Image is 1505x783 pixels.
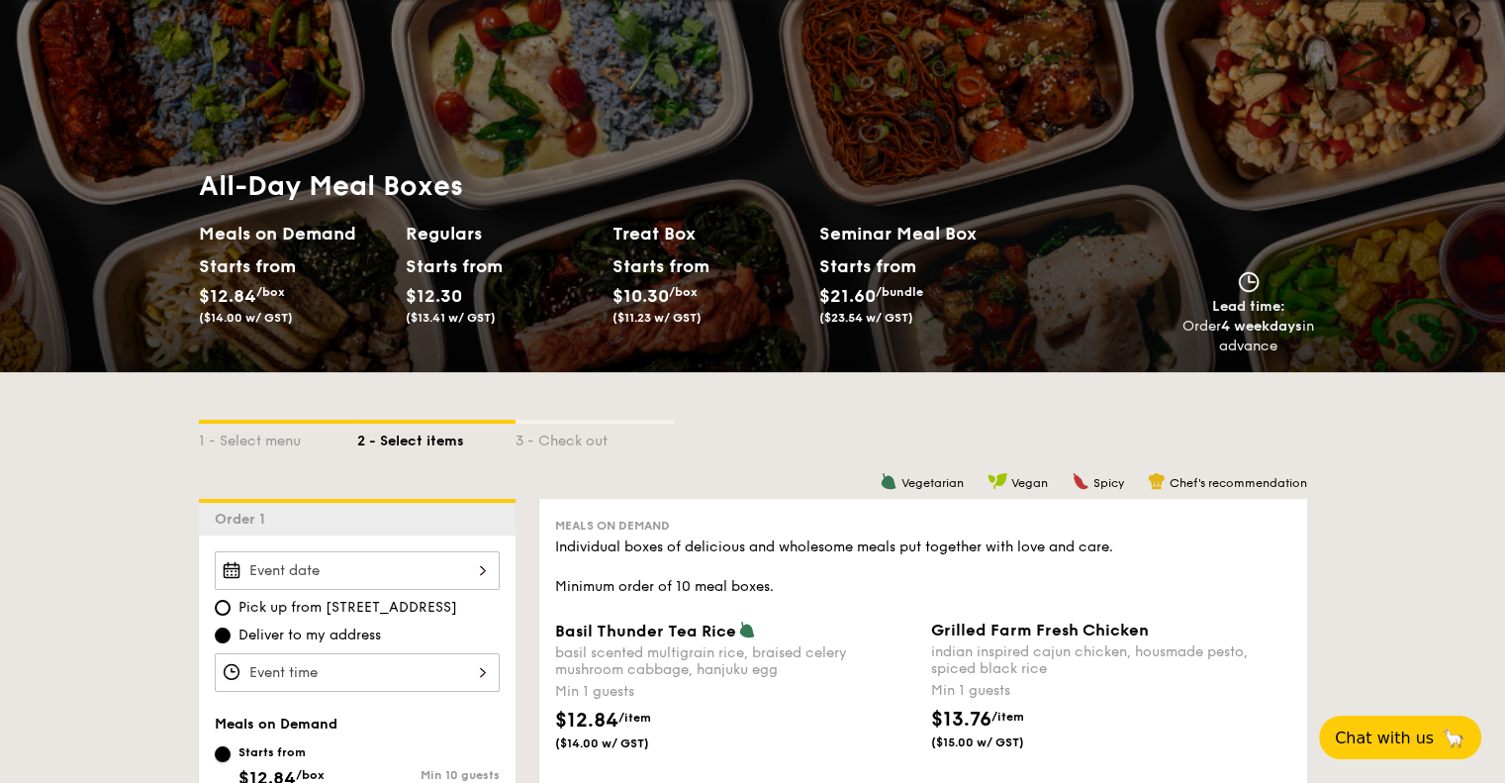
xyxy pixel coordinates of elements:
[406,220,597,247] h2: Regulars
[215,511,273,528] span: Order 1
[931,681,1291,701] div: Min 1 guests
[669,285,698,299] span: /box
[406,311,496,325] span: ($13.41 w/ GST)
[1093,476,1124,490] span: Spicy
[931,643,1291,677] div: indian inspired cajun chicken, housmade pesto, spiced black rice
[612,220,803,247] h2: Treat Box
[296,768,325,782] span: /box
[555,622,736,640] span: Basil Thunder Tea Rice
[357,424,516,451] div: 2 - Select items
[555,538,1291,597] div: Individual boxes of delicious and wholesome meals put together with love and care. Minimum order ...
[1011,476,1048,490] span: Vegan
[555,709,618,733] span: $12.84
[516,424,674,451] div: 3 - Check out
[215,600,231,616] input: Pick up from [STREET_ADDRESS]
[1221,318,1302,335] strong: 4 weekdays
[406,251,494,281] div: Starts from
[1319,716,1481,759] button: Chat with us🦙
[612,285,669,307] span: $10.30
[199,251,287,281] div: Starts from
[819,311,913,325] span: ($23.54 w/ GST)
[215,746,231,762] input: Starts from$12.84/box($14.00 w/ GST)Min 10 guests
[238,744,332,760] div: Starts from
[199,168,1026,204] h1: All-Day Meal Boxes
[215,551,500,590] input: Event date
[1170,476,1307,490] span: Chef's recommendation
[876,285,923,299] span: /bundle
[618,711,651,725] span: /item
[1335,729,1434,747] span: Chat with us
[1442,727,1465,749] span: 🦙
[1072,472,1089,490] img: icon-spicy.37a8142b.svg
[199,424,357,451] div: 1 - Select menu
[238,626,381,645] span: Deliver to my address
[199,311,293,325] span: ($14.00 w/ GST)
[555,644,915,678] div: basil scented multigrain rice, braised celery mushroom cabbage, hanjuku egg
[988,472,1007,490] img: icon-vegan.f8ff3823.svg
[406,285,462,307] span: $12.30
[931,734,1066,750] span: ($15.00 w/ GST)
[819,251,915,281] div: Starts from
[1148,472,1166,490] img: icon-chef-hat.a58ddaea.svg
[819,285,876,307] span: $21.60
[901,476,964,490] span: Vegetarian
[931,708,991,732] span: $13.76
[1182,317,1315,356] div: Order in advance
[738,621,756,638] img: icon-vegetarian.fe4039eb.svg
[215,653,500,692] input: Event time
[215,628,231,643] input: Deliver to my address
[238,598,457,618] span: Pick up from [STREET_ADDRESS]
[612,311,702,325] span: ($11.23 w/ GST)
[256,285,285,299] span: /box
[612,251,701,281] div: Starts from
[1234,271,1264,293] img: icon-clock.2db775ea.svg
[357,768,500,782] div: Min 10 guests
[819,220,1026,247] h2: Seminar Meal Box
[1212,298,1285,315] span: Lead time:
[199,220,390,247] h2: Meals on Demand
[215,716,337,733] span: Meals on Demand
[880,472,897,490] img: icon-vegetarian.fe4039eb.svg
[991,710,1024,724] span: /item
[199,285,256,307] span: $12.84
[931,621,1149,639] span: Grilled Farm Fresh Chicken
[555,735,690,751] span: ($14.00 w/ GST)
[555,682,915,702] div: Min 1 guests
[555,519,670,533] span: Meals on Demand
